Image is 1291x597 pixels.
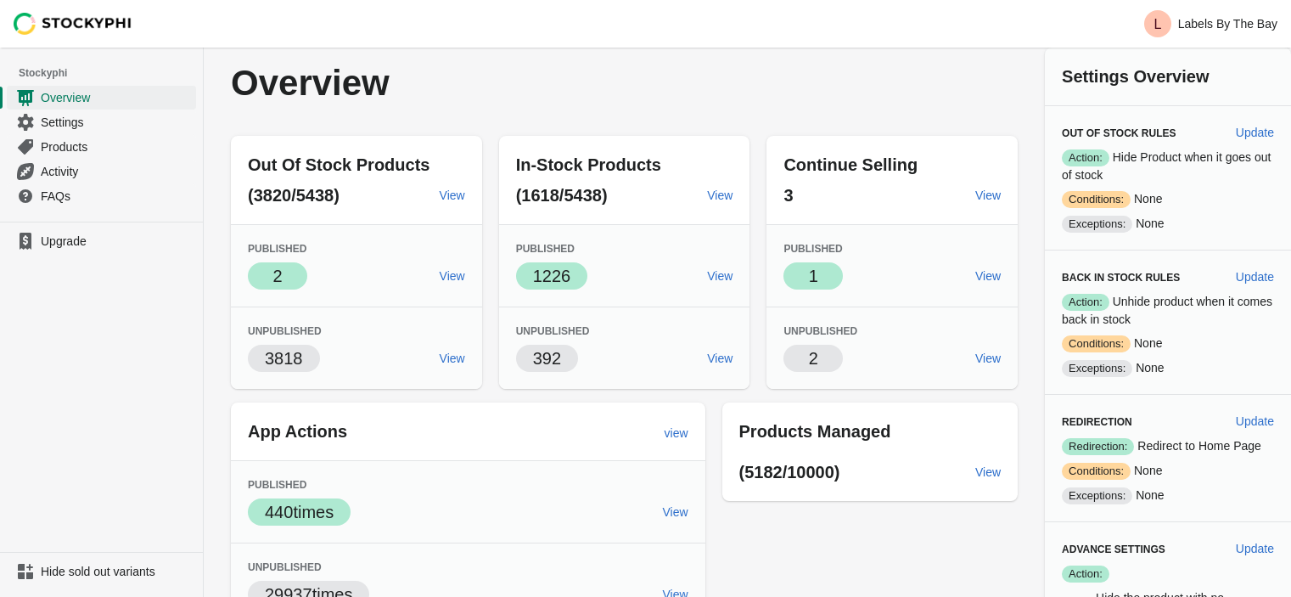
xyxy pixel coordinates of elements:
span: View [707,189,733,202]
span: Settings Overview [1062,67,1209,86]
span: View [440,352,465,365]
span: Unpublished [516,325,590,337]
a: Products [7,134,196,159]
a: View [433,261,472,291]
span: 440 times [265,503,334,521]
a: View [968,457,1008,487]
span: Unpublished [248,325,322,337]
a: Activity [7,159,196,183]
button: Update [1229,117,1281,148]
p: None [1062,215,1274,233]
span: 3 [783,186,793,205]
span: Products Managed [739,422,891,441]
span: Exceptions: [1062,487,1132,504]
a: View [700,261,739,291]
span: Published [516,243,575,255]
span: View [975,269,1001,283]
button: Update [1229,533,1281,564]
p: None [1062,487,1274,504]
span: Hide sold out variants [41,563,193,580]
span: Unpublished [783,325,857,337]
span: Conditions: [1062,191,1131,208]
span: Action: [1062,149,1109,166]
span: Update [1236,270,1274,284]
a: Settings [7,110,196,134]
p: Unhide product when it comes back in stock [1062,293,1274,328]
p: None [1062,359,1274,377]
a: View [968,343,1008,374]
span: View [975,189,1001,202]
a: FAQs [7,183,196,208]
span: Continue Selling [783,155,918,174]
span: Update [1236,126,1274,139]
span: 2 [809,349,818,368]
span: view [665,426,688,440]
span: (1618/5438) [516,186,608,205]
span: Overview [41,89,193,106]
a: View [655,497,694,527]
span: Action: [1062,566,1109,583]
span: (3820/5438) [248,186,340,205]
button: Update [1229,406,1281,436]
span: Products [41,138,193,155]
a: view [658,418,695,448]
span: 1 [809,267,818,285]
span: Unpublished [248,561,322,573]
span: FAQs [41,188,193,205]
span: View [440,189,465,202]
span: Out Of Stock Products [248,155,429,174]
span: Conditions: [1062,335,1131,352]
span: Stockyphi [19,65,203,82]
button: Update [1229,262,1281,292]
text: L [1153,17,1161,31]
span: Exceptions: [1062,216,1132,233]
span: Published [248,243,306,255]
span: View [975,352,1001,365]
h3: Redirection [1062,415,1222,429]
span: View [440,269,465,283]
span: View [707,352,733,365]
p: Redirect to Home Page [1062,437,1274,455]
span: 1226 [533,267,571,285]
span: Action: [1062,294,1109,311]
span: 3818 [265,349,303,368]
span: 2 [272,267,282,285]
span: In-Stock Products [516,155,661,174]
span: Activity [41,163,193,180]
a: View [700,180,739,211]
span: Exceptions: [1062,360,1132,377]
a: Hide sold out variants [7,560,196,583]
a: Overview [7,85,196,110]
p: None [1062,462,1274,480]
span: View [662,505,688,519]
p: None [1062,335,1274,352]
span: Conditions: [1062,463,1131,480]
a: View [433,343,472,374]
span: Published [783,243,842,255]
button: Avatar with initials LLabels By The Bay [1137,7,1284,41]
span: App Actions [248,422,347,441]
p: Hide Product when it goes out of stock [1062,149,1274,183]
span: Avatar with initials L [1144,10,1171,37]
h3: Out of Stock Rules [1062,127,1222,140]
a: View [968,180,1008,211]
h3: Back in Stock Rules [1062,271,1222,284]
span: View [975,465,1001,479]
span: View [707,269,733,283]
a: View [968,261,1008,291]
img: Stockyphi [14,13,132,35]
p: Labels By The Bay [1178,17,1277,31]
a: View [433,180,472,211]
span: Update [1236,414,1274,428]
a: View [700,343,739,374]
p: Overview [231,65,697,102]
span: Redirection: [1062,438,1134,455]
span: (5182/10000) [739,463,840,482]
span: Published [248,479,306,491]
a: Upgrade [7,229,196,253]
span: Upgrade [41,233,193,250]
p: 392 [533,346,561,370]
h3: Advance Settings [1062,543,1222,556]
span: Update [1236,542,1274,555]
p: None [1062,190,1274,208]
